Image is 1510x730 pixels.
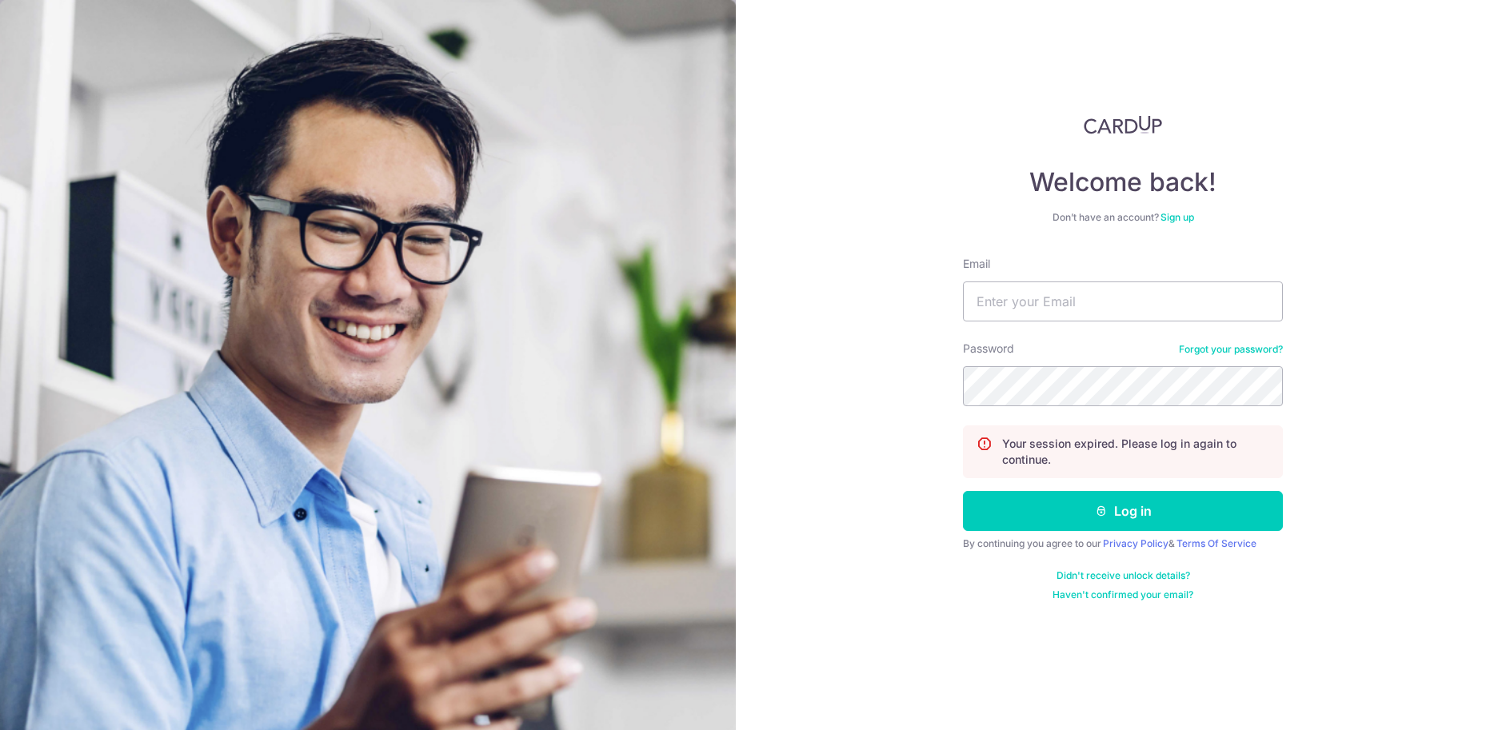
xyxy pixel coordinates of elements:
[1057,569,1190,582] a: Didn't receive unlock details?
[963,166,1283,198] h4: Welcome back!
[963,341,1014,357] label: Password
[1103,537,1168,549] a: Privacy Policy
[963,537,1283,550] div: By continuing you agree to our &
[963,211,1283,224] div: Don’t have an account?
[1176,537,1256,549] a: Terms Of Service
[1179,343,1283,356] a: Forgot your password?
[1160,211,1194,223] a: Sign up
[963,281,1283,321] input: Enter your Email
[963,491,1283,531] button: Log in
[963,256,990,272] label: Email
[1002,436,1269,468] p: Your session expired. Please log in again to continue.
[1053,588,1193,601] a: Haven't confirmed your email?
[1084,115,1162,134] img: CardUp Logo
